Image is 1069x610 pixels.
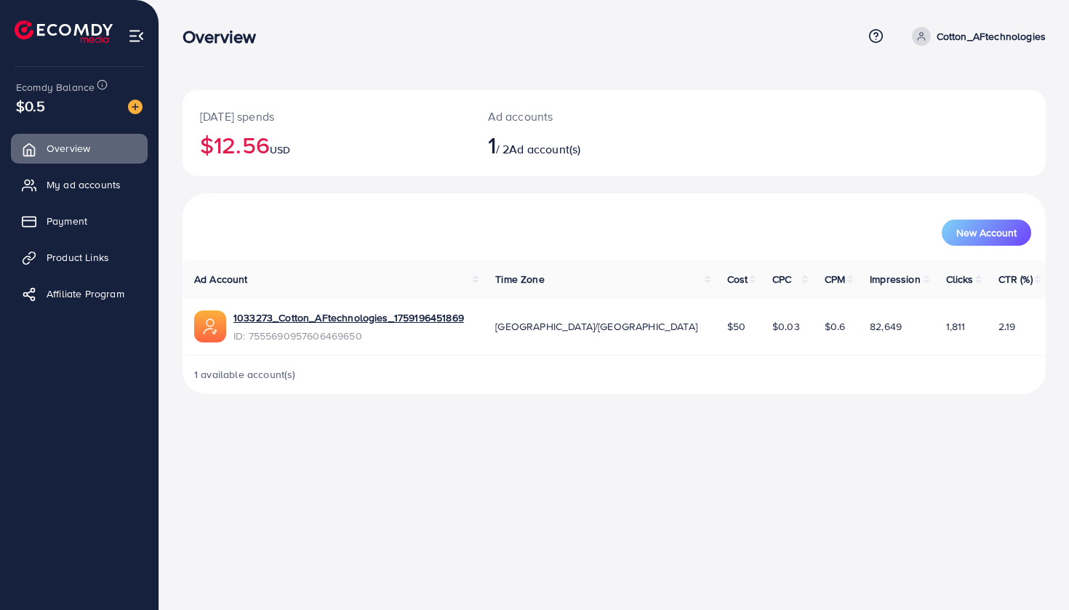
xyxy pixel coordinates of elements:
span: 1,811 [946,319,966,334]
span: $0.03 [772,319,800,334]
span: 2.19 [998,319,1016,334]
span: My ad accounts [47,177,121,192]
span: 82,649 [870,319,902,334]
span: ID: 7555690957606469650 [233,329,464,343]
span: Ad Account [194,272,248,286]
a: Affiliate Program [11,279,148,308]
a: Overview [11,134,148,163]
span: Ecomdy Balance [16,80,95,95]
span: New Account [956,228,1017,238]
span: [GEOGRAPHIC_DATA]/[GEOGRAPHIC_DATA] [495,319,697,334]
p: Cotton_AFtechnologies [937,28,1046,45]
span: Affiliate Program [47,286,124,301]
span: Clicks [946,272,974,286]
span: Cost [727,272,748,286]
button: New Account [942,220,1031,246]
img: image [128,100,143,114]
span: CPM [825,272,845,286]
span: $0.6 [825,319,846,334]
span: 1 [488,128,496,161]
span: Overview [47,141,90,156]
span: USD [270,143,290,157]
span: Time Zone [495,272,544,286]
span: Ad account(s) [509,141,580,157]
h3: Overview [183,26,268,47]
a: My ad accounts [11,170,148,199]
span: Payment [47,214,87,228]
a: Cotton_AFtechnologies [906,27,1046,46]
span: Product Links [47,250,109,265]
span: CTR (%) [998,272,1033,286]
span: Impression [870,272,921,286]
p: Ad accounts [488,108,669,125]
span: $50 [727,319,745,334]
h2: / 2 [488,131,669,158]
img: logo [15,20,113,43]
span: $0.5 [16,95,46,116]
span: 1 available account(s) [194,367,296,382]
img: menu [128,28,145,44]
a: Product Links [11,243,148,272]
p: [DATE] spends [200,108,453,125]
a: Payment [11,206,148,236]
img: ic-ads-acc.e4c84228.svg [194,310,226,342]
a: 1033273_Cotton_AFtechnologies_1759196451869 [233,310,464,325]
span: CPC [772,272,791,286]
h2: $12.56 [200,131,453,158]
